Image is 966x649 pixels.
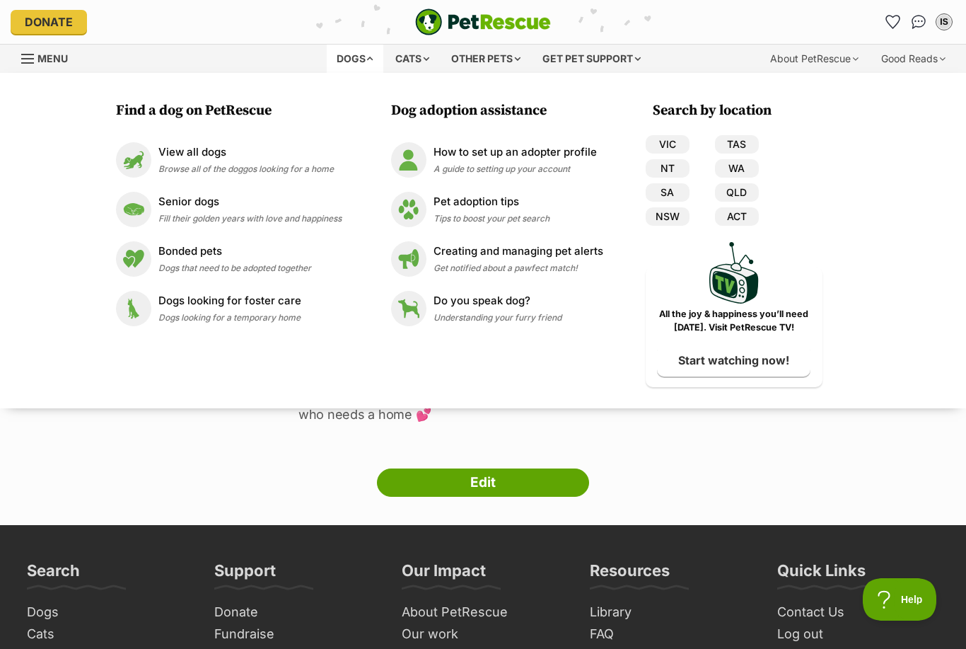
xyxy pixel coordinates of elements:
div: About PetRescue [760,45,868,73]
a: Library [584,602,757,624]
a: ACT [715,207,759,226]
div: Other pets [441,45,530,73]
a: View all dogs View all dogs Browse all of the doggos looking for a home [116,142,342,178]
p: How to set up an adopter profile [433,144,597,161]
h3: Search by location [653,101,822,121]
a: Log out [772,624,945,645]
span: Dogs that need to be adopted together [158,263,311,273]
div: Get pet support [533,45,651,73]
h3: Dog adoption assistance [391,101,610,121]
div: IS [937,15,951,29]
a: QLD [715,183,759,202]
img: logo-e224e6f780fb5917bec1dbf3a21bbac754714ae5b6737aabdf751b685950b380.svg [415,8,551,35]
h3: Our Impact [402,561,486,589]
a: Do you speak dog? Do you speak dog? Understanding your furry friend [391,291,603,326]
img: Bonded pets [116,241,151,277]
a: Donate [209,602,382,624]
p: All the joy & happiness you’ll need [DATE]. Visit PetRescue TV! [656,308,812,335]
p: Bonded pets [158,243,311,260]
a: Our work [396,624,569,645]
div: Cats [385,45,439,73]
span: Get notified about a pawfect match! [433,263,578,273]
img: Pet adoption tips [391,192,426,227]
a: Creating and managing pet alerts Creating and managing pet alerts Get notified about a pawfect ma... [391,241,603,277]
a: NSW [646,207,689,226]
span: Browse all of the doggos looking for a home [158,163,334,174]
button: My account [933,11,955,33]
p: Creating and managing pet alerts [433,243,603,260]
span: Fill their golden years with love and happiness [158,213,342,224]
img: PetRescue TV logo [709,242,759,304]
a: Donate [11,10,87,34]
p: Pet adoption tips [433,194,549,210]
a: Contact Us [772,602,945,624]
h3: Search [27,561,80,589]
a: Dogs looking for foster care Dogs looking for foster care Dogs looking for a temporary home [116,291,342,326]
img: Do you speak dog? [391,291,426,326]
a: Cats [21,624,194,645]
a: TAS [715,135,759,154]
h3: Resources [590,561,670,589]
a: Bonded pets Bonded pets Dogs that need to be adopted together [116,241,342,277]
a: Pet adoption tips Pet adoption tips Tips to boost your pet search [391,192,603,227]
img: chat-41dd97257d64d25036548639549fe6c8038ab92f7586957e7f3b1b290dea8141.svg [912,15,926,29]
p: Senior dogs [158,194,342,210]
span: Tips to boost your pet search [433,213,549,224]
h3: Find a dog on PetRescue [116,101,349,121]
a: Menu [21,45,78,70]
a: Fundraise [209,624,382,645]
a: Edit [377,469,589,497]
p: View all dogs [158,144,334,161]
h3: Support [214,561,276,589]
p: Do you speak dog? [433,293,561,309]
span: A guide to setting up your account [433,163,570,174]
img: How to set up an adopter profile [391,142,426,178]
ul: Account quick links [882,11,955,33]
img: View all dogs [116,142,151,178]
a: Senior dogs Senior dogs Fill their golden years with love and happiness [116,192,342,227]
span: Dogs looking for a temporary home [158,312,301,323]
a: PetRescue [415,8,551,35]
a: VIC [646,135,689,154]
h3: Quick Links [777,561,866,589]
img: Senior dogs [116,192,151,227]
iframe: Help Scout Beacon - Open [863,578,938,621]
div: Dogs [327,45,383,73]
a: Conversations [907,11,930,33]
a: FAQ [584,624,757,645]
div: Good Reads [871,45,955,73]
span: Understanding your furry friend [433,312,561,323]
a: Dogs [21,602,194,624]
span: Menu [37,52,68,64]
a: WA [715,159,759,178]
a: How to set up an adopter profile How to set up an adopter profile A guide to setting up your account [391,142,603,178]
p: Dogs looking for foster care [158,293,301,309]
img: Creating and managing pet alerts [391,241,426,277]
a: SA [646,183,689,202]
img: Dogs looking for foster care [116,291,151,326]
a: About PetRescue [396,602,569,624]
a: Start watching now! [657,344,810,377]
a: Favourites [882,11,904,33]
a: NT [646,159,689,178]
